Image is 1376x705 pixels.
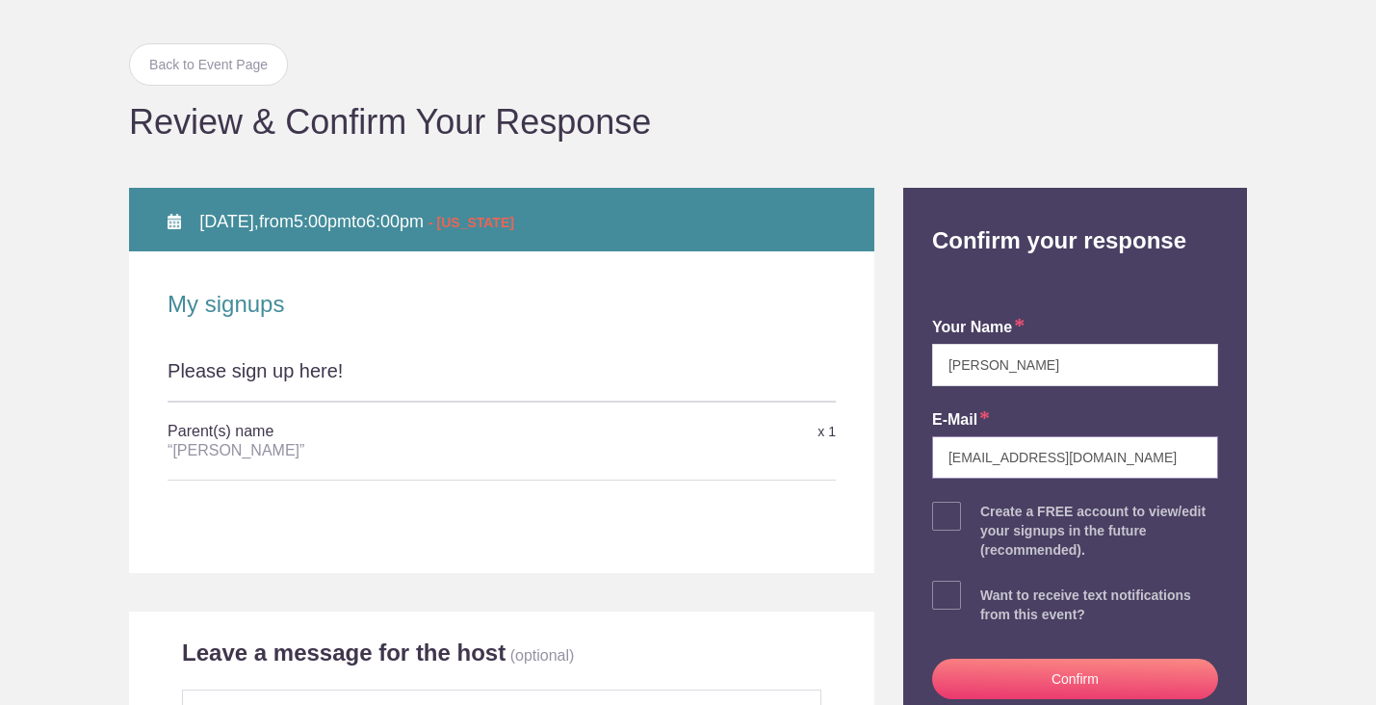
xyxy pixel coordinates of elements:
[980,586,1218,624] div: Want to receive text notifications from this event?
[932,344,1218,386] input: e.g. Julie Farrell
[428,215,514,230] span: - [US_STATE]
[932,659,1218,699] button: Confirm
[932,436,1218,479] input: e.g. julie@gmail.com
[613,415,836,449] div: x 1
[366,212,424,231] span: 6:00pm
[199,212,259,231] span: [DATE],
[294,212,351,231] span: 5:00pm
[510,647,575,664] p: (optional)
[168,412,613,470] h5: Parent(s) name
[168,290,836,319] h2: My signups
[980,502,1218,560] div: Create a FREE account to view/edit your signups in the future (recommended).
[182,639,506,667] h2: Leave a message for the host
[129,105,1247,140] h1: Review & Confirm Your Response
[168,214,181,229] img: Calendar alt
[168,441,613,460] div: “[PERSON_NAME]”
[918,188,1233,255] h2: Confirm your response
[199,212,514,231] span: from to
[129,43,288,86] a: Back to Event Page
[168,357,836,402] div: Please sign up here!
[932,317,1025,339] label: your name
[932,409,990,431] label: E-mail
